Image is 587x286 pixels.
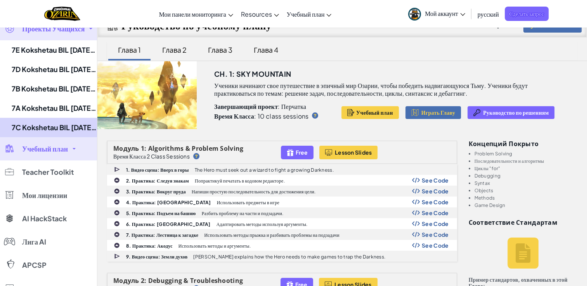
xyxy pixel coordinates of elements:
span: 2: [141,276,147,285]
a: 9. Видео сцена: Земли духов [PERSON_NAME] explains how the Hero needs to make games to trap the D... [107,251,457,262]
li: Methods [474,195,578,200]
div: Глава 3 [200,41,240,59]
li: Циклы "for" [474,166,578,171]
b: 6. Практика: [GEOGRAPHIC_DATA] [126,221,211,227]
h3: Ch. 1: Sky Mountain [214,68,291,80]
img: Show Code Logo [412,210,420,215]
span: русский [478,10,499,18]
img: IconCutscene.svg [114,253,121,260]
a: Ozaria by CodeCombat logo [44,6,80,22]
p: Напиши простую последовательность для достижения цели. [192,189,316,194]
div: Глава 1 [110,41,149,59]
span: See Code [422,231,449,238]
p: Использовать предметы в игре [217,200,279,205]
img: IconPracticeLevel.svg [114,177,120,183]
a: 7. Практика: Лестница к загадке Использовать методы прыжка и разбивать проблемы на подзадачи Show... [107,229,457,240]
b: Время Класса [214,112,254,120]
img: Show Code Logo [412,188,420,194]
button: Играть Главу [405,106,461,119]
p: Разбить проблему на части и подзадачи. [202,211,284,216]
img: Home [44,6,80,22]
b: 4. Практика: [GEOGRAPHIC_DATA] [126,200,211,205]
span: See Code [422,210,449,216]
img: IconHint.svg [312,112,318,119]
img: IconPracticeLevel.svg [114,221,120,227]
b: Завершающий проект [214,102,278,110]
img: avatar [408,8,421,21]
span: AI HackStack [22,215,67,222]
p: : Перчатка [214,103,338,110]
img: IconCutscene.svg [114,166,121,173]
b: 8. Практика: Акодус [126,243,173,249]
li: Problem Solving [474,151,578,156]
span: Debugging & Troubleshooting [148,276,243,285]
li: Debugging [474,173,578,178]
a: 3. Практика: Вокруг пруда Напиши простую последовательность для достижения цели. Show Code Logo S... [107,186,457,196]
span: Лига AI [22,238,46,245]
span: Algorithms & Problem Solving [148,144,244,153]
a: 5. Практика: Подъем на башню Разбить проблему на части и подзадачи. Show Code Logo See Code [107,207,457,218]
a: Сделать запрос [505,7,549,21]
p: Адаптировать методы используя аргументы. [216,222,308,227]
p: Использовать методы и аргументы. [178,243,251,248]
img: Show Code Logo [412,232,420,237]
li: Syntax [474,181,578,186]
a: Учебный план [283,3,336,24]
img: IconPracticeLevel.svg [114,210,120,216]
span: Учебный план [287,10,325,18]
img: Show Code Logo [412,243,420,248]
span: Free [296,149,308,155]
b: 7. Практика: Лестница к загадке [126,232,198,238]
span: Teacher Toolkit [22,169,74,176]
p: Ученики начинают свое путешествие в эпичный мир Озарии, чтобы победить надвигающуюся Тьму. Ученик... [214,82,558,97]
a: 8. Практика: Акодус Использовать методы и аргументы. Show Code Logo See Code [107,240,457,251]
img: Show Code Logo [412,199,420,205]
p: : 10 class sessions [214,112,308,120]
img: IconFreeLevelv2.svg [287,148,294,157]
img: IconHint.svg [193,153,199,159]
a: Мой аккаунт [404,2,469,26]
p: Использовать методы прыжка и разбивать проблемы на подзадачи [204,233,339,238]
img: IconPracticeLevel.svg [114,231,120,238]
span: Проекты Учащихся [22,25,85,32]
h3: Концепций покрыто [469,141,578,147]
p: Время Класса 2 Class Sessions [113,153,190,159]
li: Game Design [474,203,578,208]
span: Модуль [113,144,139,153]
span: Играть Главу [421,109,455,115]
div: Глава 4 [246,41,286,59]
b: 1. Видео сцена: Вверх в горы [126,167,189,173]
a: русский [474,3,503,24]
b: 3. Практика: Вокруг пруда [126,189,186,195]
li: Последовательности и алгоритмы [474,159,578,164]
p: The Hero must seek out a wizard to fight a growing Darkness. [195,167,334,172]
img: IconPracticeLevel.svg [114,188,120,194]
img: Show Code Logo [412,177,420,183]
img: Show Code Logo [412,221,420,226]
h3: Соответствие стандартам [469,219,578,226]
span: Lesson Slides [335,149,372,155]
button: Руководство по решениям [468,106,554,119]
img: IconPracticeLevel.svg [114,199,120,205]
p: Попрактикуй печатать в кодовом редакторе. [195,178,285,183]
span: Мои лицензии [22,192,67,199]
a: 2. Практика: Следуя знакам Попрактикуй печатать в кодовом редакторе. Show Code Logo See Code [107,175,457,186]
div: Глава 2 [154,41,194,59]
a: 6. Практика: [GEOGRAPHIC_DATA] Адаптировать методы используя аргументы. Show Code Logo See Code [107,218,457,229]
span: See Code [422,188,449,194]
a: 4. Практика: [GEOGRAPHIC_DATA] Использовать предметы в игре Show Code Logo See Code [107,196,457,207]
span: Resources [241,10,272,18]
a: Мои панели мониторинга [155,3,237,24]
span: Модуль [113,276,139,285]
span: Мой аккаунт [425,9,465,17]
span: Руководство по решениям [483,109,549,115]
button: Lesson Slides [319,146,378,159]
span: See Code [422,199,449,205]
span: See Code [422,242,449,248]
span: See Code [422,177,449,183]
button: Учебный план [341,106,399,119]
